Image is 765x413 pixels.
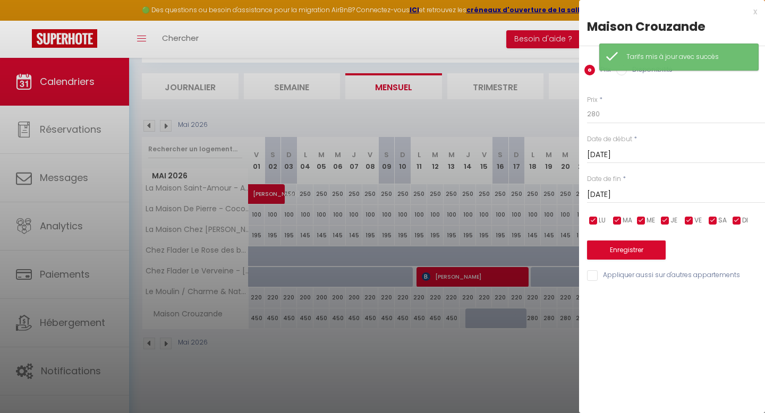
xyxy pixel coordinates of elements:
[718,216,727,226] span: SA
[587,95,598,105] label: Prix
[626,52,747,62] div: Tarifs mis à jour avec succès
[579,5,757,18] div: x
[599,216,606,226] span: LU
[8,4,40,36] button: Ouvrir le widget de chat LiveChat
[587,174,621,184] label: Date de fin
[587,134,632,144] label: Date de début
[670,216,677,226] span: JE
[587,240,666,260] button: Enregistrer
[694,216,702,226] span: VE
[647,216,655,226] span: ME
[595,65,611,76] label: Prix
[742,216,748,226] span: DI
[623,216,632,226] span: MA
[587,18,757,35] div: Maison Crouzande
